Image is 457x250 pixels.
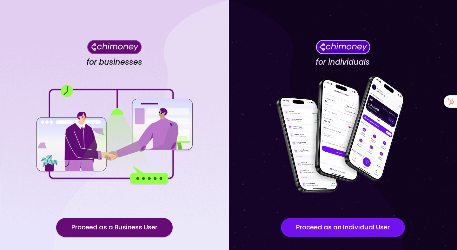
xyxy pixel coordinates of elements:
[316,57,370,67] h4: for individuals
[35,85,194,185] img: for businesses
[263,72,422,199] img: for individuals
[87,40,142,54] img: Chimoney for businesses
[87,57,142,67] h4: for businesses
[281,218,405,237] button: Proceed as an Individual User
[56,218,173,237] button: Proceed as a Business User
[316,40,370,54] img: Chimoney for individuals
